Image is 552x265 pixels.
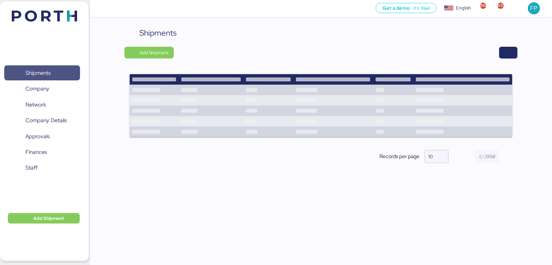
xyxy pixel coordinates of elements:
[4,129,80,144] a: Approvals
[25,84,49,93] span: Company
[4,81,80,96] a: Company
[4,65,80,80] a: Shipments
[33,214,64,222] span: Add Shipment
[475,150,499,163] input: 1 / 2958
[429,154,433,159] span: 10
[25,132,50,141] span: Approvals
[25,100,46,109] span: Network
[380,153,419,160] span: Records per page
[25,68,51,78] span: Shipments
[25,163,38,173] span: Staff
[4,160,80,175] a: Staff
[4,97,80,112] a: Network
[25,147,47,157] span: Finances
[530,4,537,12] span: FP
[94,3,105,14] button: Menu
[456,5,471,11] div: English
[8,213,80,224] button: Add Shipment
[124,47,174,58] button: Add Shipment
[139,49,169,57] span: Add Shipment
[139,27,177,39] div: Shipments
[4,113,80,128] a: Company Details
[25,116,67,125] span: Company Details
[4,145,80,160] a: Finances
